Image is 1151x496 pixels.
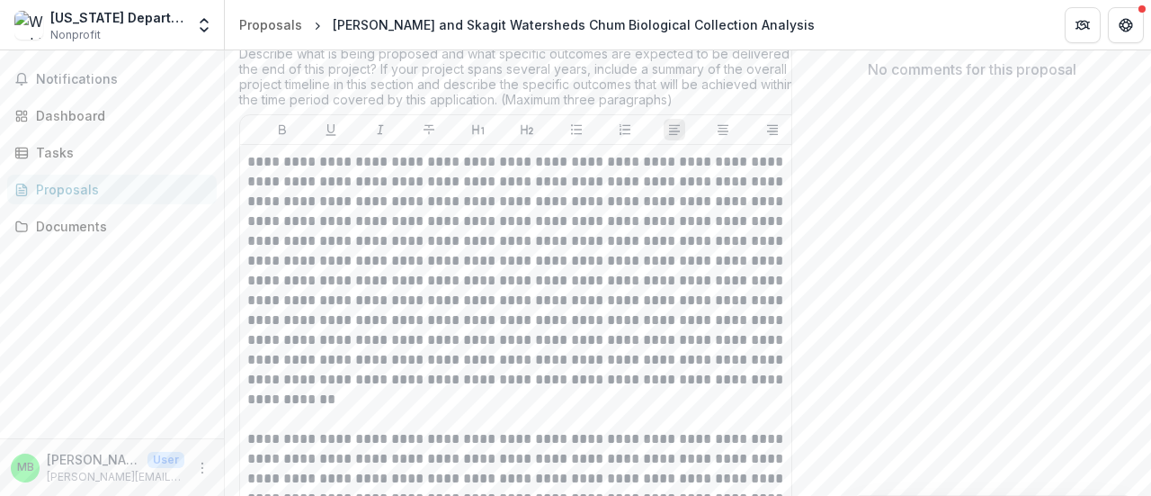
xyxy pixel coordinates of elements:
[36,180,202,199] div: Proposals
[1108,7,1144,43] button: Get Help
[14,11,43,40] img: Washington Department of Fish and Wildlife
[192,7,217,43] button: Open entity switcher
[712,119,734,140] button: Align Center
[333,15,815,34] div: [PERSON_NAME] and Skagit Watersheds Chum Biological Collection Analysis
[566,119,587,140] button: Bullet List
[36,217,202,236] div: Documents
[664,119,685,140] button: Align Left
[192,457,213,479] button: More
[7,65,217,94] button: Notifications
[50,27,101,43] span: Nonprofit
[239,46,815,114] div: Describe what is being proposed and what specific outcomes are expected to be delivered by the en...
[147,452,184,468] p: User
[50,8,184,27] div: [US_STATE] Department of Fish and Wildlife
[7,175,217,204] a: Proposals
[468,119,489,140] button: Heading 1
[614,119,636,140] button: Ordered List
[1065,7,1101,43] button: Partners
[7,101,217,131] a: Dashboard
[17,462,34,473] div: Matthew Bogaard
[47,469,184,485] p: [PERSON_NAME][EMAIL_ADDRESS][PERSON_NAME][DOMAIN_NAME]
[320,119,342,140] button: Underline
[36,72,210,87] span: Notifications
[272,119,293,140] button: Bold
[232,12,822,38] nav: breadcrumb
[36,143,202,162] div: Tasks
[36,106,202,125] div: Dashboard
[418,119,440,140] button: Strike
[47,450,140,469] p: [PERSON_NAME]
[516,119,538,140] button: Heading 2
[7,212,217,241] a: Documents
[868,59,1076,80] p: No comments for this proposal
[370,119,391,140] button: Italicize
[232,12,309,38] a: Proposals
[762,119,783,140] button: Align Right
[239,15,302,34] div: Proposals
[7,138,217,167] a: Tasks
